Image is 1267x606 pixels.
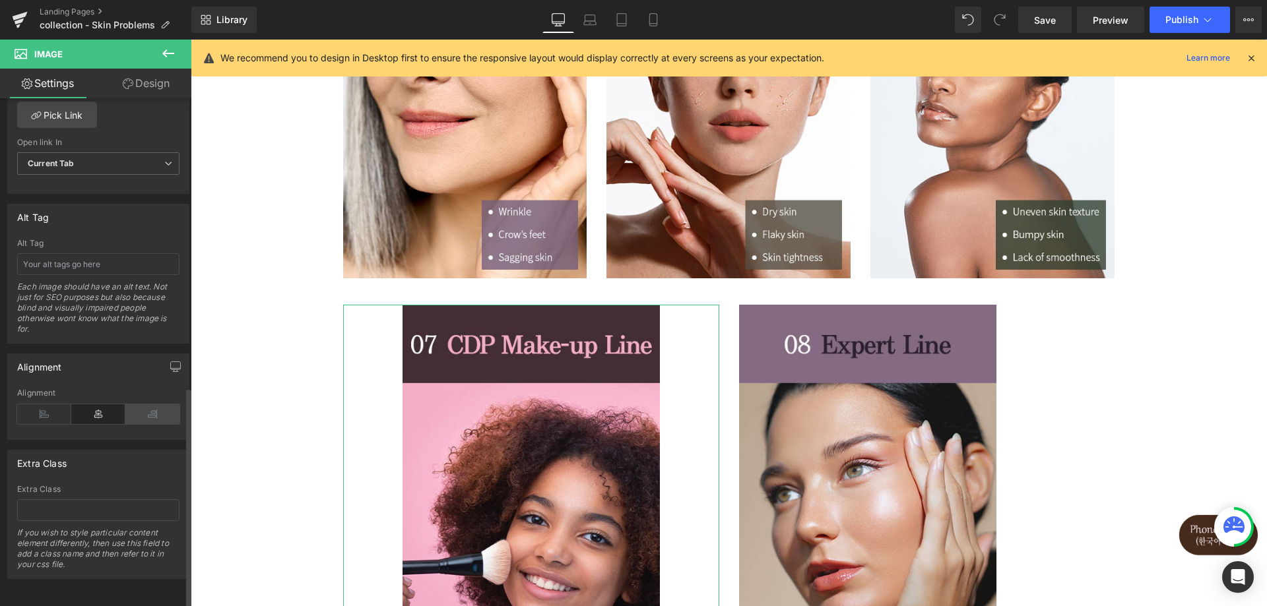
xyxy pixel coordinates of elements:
span: Image [34,49,63,59]
div: Extra Class [17,450,67,469]
a: Mobile [637,7,669,33]
button: More [1235,7,1262,33]
div: Each image should have an alt text. Not just for SEO purposes but also because blind and visually... [17,282,179,343]
div: Alignment [17,354,62,373]
div: If you wish to style particular content element differently, then use this field to add a class n... [17,528,179,578]
a: Design [98,69,194,98]
button: Redo [987,7,1013,33]
a: Laptop [574,7,606,33]
a: Landing Pages [40,7,191,17]
div: Alt Tag [17,204,49,223]
a: Desktop [542,7,574,33]
button: Publish [1150,7,1230,33]
button: Undo [955,7,981,33]
span: Save [1034,13,1056,27]
span: Library [216,14,247,26]
span: Preview [1093,13,1128,27]
div: Extra Class [17,485,179,494]
div: Alignment [17,388,179,398]
a: New Library [191,7,257,33]
span: Publish [1165,15,1198,25]
div: Open link In [17,138,179,147]
a: Pick Link [17,102,97,128]
div: Alt Tag [17,239,179,248]
a: Tablet [606,7,637,33]
span: collection - Skin Problems [40,20,155,30]
a: Learn more [1181,50,1235,66]
a: Preview [1077,7,1144,33]
p: We recommend you to design in Desktop first to ensure the responsive layout would display correct... [220,51,824,65]
input: Your alt tags go here [17,253,179,275]
div: Open Intercom Messenger [1222,561,1254,593]
b: Current Tab [28,158,75,168]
